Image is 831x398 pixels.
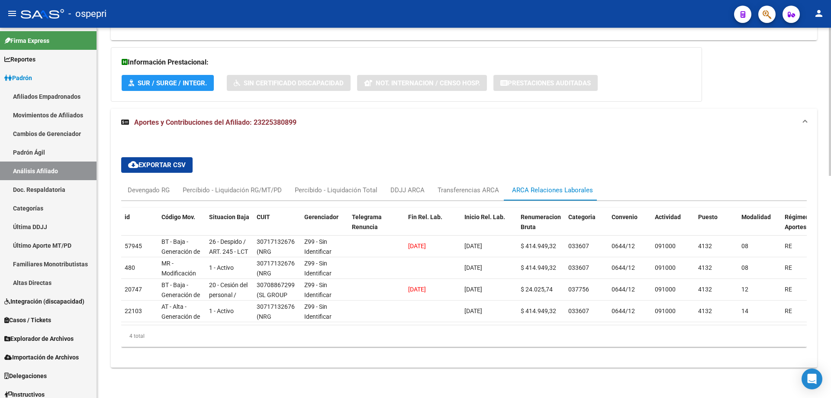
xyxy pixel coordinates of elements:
datatable-header-cell: Modalidad [738,208,781,246]
span: 20747 [125,286,142,293]
button: SUR / SURGE / INTEGR. [122,75,214,91]
datatable-header-cell: Gerenciador [301,208,348,246]
div: ARCA Relaciones Laborales [512,185,593,195]
button: Prestaciones Auditadas [493,75,598,91]
span: Renumeracion Bruta [521,214,561,230]
span: Inicio Rel. Lab. [464,214,505,220]
span: Z99 - Sin Identificar [304,282,332,298]
span: 1 - Activo [209,264,234,271]
span: [DATE] [464,286,482,293]
span: 033607 [568,307,589,314]
div: 30708867299 [257,280,295,290]
span: 4132 [698,307,712,314]
span: 091000 [655,264,676,271]
span: Situacion Baja [209,214,249,220]
span: 4132 [698,286,712,293]
span: Prestaciones Auditadas [508,79,591,87]
mat-icon: cloud_download [128,159,138,170]
div: 30717132676 [257,302,295,312]
span: Categoria [568,214,596,220]
span: 0644/12 [612,264,635,271]
span: Importación de Archivos [4,353,79,362]
span: 033607 [568,243,589,249]
span: 12 [741,286,748,293]
span: 033607 [568,264,589,271]
span: [DATE] [408,243,426,249]
h3: Información Prestacional: [122,56,691,68]
span: 037756 [568,286,589,293]
div: Devengado RG [128,185,170,195]
span: AT - Alta - Generación de clave [161,303,200,330]
span: Padrón [4,73,32,83]
datatable-header-cell: Fin Rel. Lab. [405,208,461,246]
span: Explorador de Archivos [4,334,74,343]
datatable-header-cell: Categoria [565,208,608,246]
span: 08 [741,264,748,271]
span: id [125,214,130,220]
span: 14 [741,307,748,314]
span: 4132 [698,243,712,249]
span: $ 414.949,32 [521,243,556,249]
span: Telegrama Renuncia [352,214,382,230]
span: CUIT [257,214,270,220]
div: Transferencias ARCA [438,185,499,195]
span: 091000 [655,286,676,293]
span: (NRG SERVICIOS PETROLEROS S.A.) [257,248,294,285]
div: 4 total [121,325,807,347]
span: [DATE] [408,286,426,293]
span: SUR / SURGE / INTEGR. [138,79,207,87]
datatable-header-cell: Inicio Rel. Lab. [461,208,517,246]
mat-icon: menu [7,8,17,19]
div: Percibido - Liquidación Total [295,185,377,195]
span: Convenio [612,214,638,220]
span: $ 24.025,74 [521,286,553,293]
span: [DATE] [464,307,482,314]
span: RE [785,286,792,293]
span: Exportar CSV [128,161,186,169]
span: $ 414.949,32 [521,307,556,314]
button: Not. Internacion / Censo Hosp. [357,75,487,91]
span: - ospepri [68,4,106,23]
span: Puesto [698,214,718,220]
span: Casos / Tickets [4,315,51,325]
span: (NRG SERVICIOS PETROLEROS S.A.) [257,313,294,349]
div: Aportes y Contribuciones del Afiliado: 23225380899 [111,136,817,368]
button: Sin Certificado Discapacidad [227,75,351,91]
span: 480 [125,264,135,271]
div: 30717132676 [257,237,295,247]
span: [DATE] [464,243,482,249]
datatable-header-cell: id [121,208,158,246]
span: Actividad [655,214,681,220]
span: MR - Modificación de datos en la relación CUIT –CUIL [161,260,202,306]
span: Z99 - Sin Identificar [304,303,332,320]
span: RE [785,307,792,314]
span: 57945 [125,243,142,249]
div: Open Intercom Messenger [802,369,822,389]
div: 30717132676 [257,259,295,269]
datatable-header-cell: Situacion Baja [206,208,253,246]
span: Modalidad [741,214,771,220]
span: Z99 - Sin Identificar [304,260,332,277]
div: Percibido - Liquidación RG/MT/PD [183,185,282,195]
span: [DATE] [464,264,482,271]
span: 26 - Despido / ART. 245 - LCT [209,238,248,255]
span: (NRG SERVICIOS PETROLEROS S.A.) [257,270,294,306]
span: Sin Certificado Discapacidad [244,79,344,87]
mat-expansion-panel-header: Aportes y Contribuciones del Afiliado: 23225380899 [111,109,817,136]
span: 0644/12 [612,307,635,314]
datatable-header-cell: Actividad [651,208,695,246]
datatable-header-cell: Telegrama Renuncia [348,208,405,246]
span: Gerenciador [304,214,338,220]
span: 091000 [655,307,676,314]
div: DDJJ ARCA [390,185,425,195]
datatable-header-cell: CUIT [253,208,301,246]
span: Código Mov. [161,214,195,220]
datatable-header-cell: Convenio [608,208,651,246]
span: Firma Express [4,36,49,45]
span: 0644/12 [612,243,635,249]
span: Reportes [4,55,35,64]
span: RE [785,264,792,271]
datatable-header-cell: Código Mov. [158,208,206,246]
span: BT - Baja - Generación de Clave [161,238,200,265]
datatable-header-cell: Puesto [695,208,738,246]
